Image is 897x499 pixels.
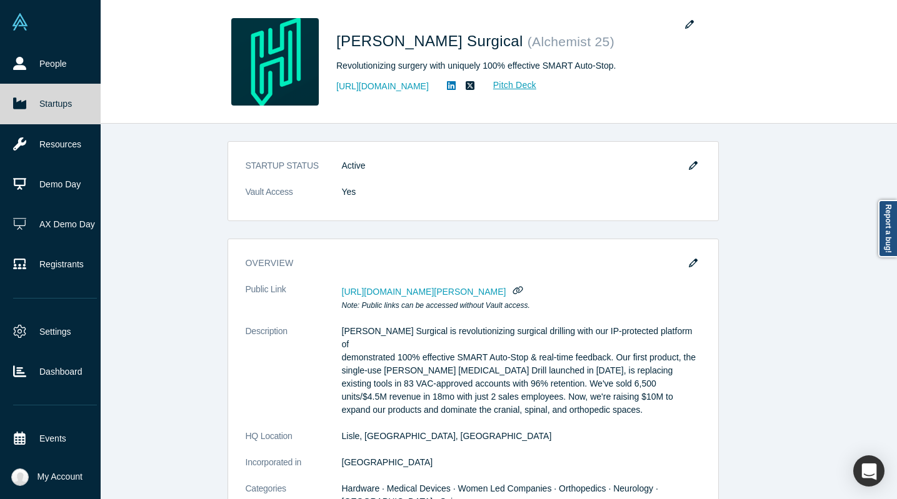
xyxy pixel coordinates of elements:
span: My Account [38,470,83,483]
img: Alchemist Vault Logo [11,13,29,31]
dt: Incorporated in [246,456,342,482]
dd: Active [342,159,701,172]
span: Public Link [246,283,286,296]
a: [URL][DOMAIN_NAME] [336,80,429,93]
dt: HQ Location [246,430,342,456]
dt: Vault Access [246,185,342,212]
small: ( Alchemist 25 ) [528,34,614,49]
a: Report a bug! [878,200,897,257]
p: [PERSON_NAME] Surgical is revolutionizing surgical drilling with our IP-protected platform of dem... [342,325,701,417]
dt: Description [246,325,342,430]
em: Note: Public links can be accessed without Vault access. [342,301,530,310]
dd: Lisle, [GEOGRAPHIC_DATA], [GEOGRAPHIC_DATA] [342,430,701,443]
dd: Yes [342,185,701,199]
dd: [GEOGRAPHIC_DATA] [342,456,701,469]
span: [PERSON_NAME] Surgical [336,32,528,49]
h3: overview [246,257,683,270]
dt: STARTUP STATUS [246,159,342,185]
a: Pitch Deck [479,78,537,92]
div: Revolutionizing surgery with uniquely 100% effective SMART Auto-Stop. [336,59,686,72]
span: [URL][DOMAIN_NAME][PERSON_NAME] [342,287,506,297]
button: My Account [11,468,83,486]
img: Hubly Surgical's Logo [231,18,319,106]
img: Katinka Harsányi's Account [11,468,29,486]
